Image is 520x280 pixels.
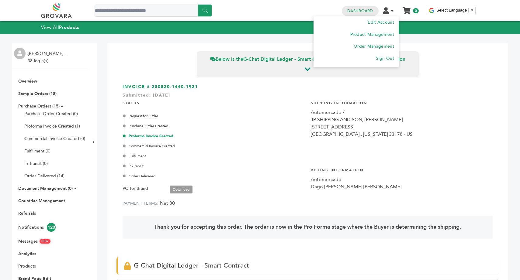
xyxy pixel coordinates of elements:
[124,113,305,119] div: Request for Order
[123,216,493,239] div: Thank you for accepting this order. The order is now in the Pro Forma stage where the Buyer is de...
[311,131,493,138] div: [GEOGRAPHIC_DATA],, [US_STATE] 33178 - US
[18,210,36,216] a: Referrals
[376,56,394,61] a: Sign Out
[124,173,305,179] div: Order Delivered
[18,238,50,244] a: MessagesNEW
[95,5,212,17] input: Search a product or brand...
[24,136,85,142] a: Commercial Invoice Created (0)
[18,263,36,269] a: Products
[47,223,56,232] span: 123
[311,116,493,123] div: JP SHIPPING AND SON, [PERSON_NAME]
[14,48,26,59] img: profile.png
[24,148,50,154] a: Fulfillment (0)
[124,123,305,129] div: Purchase Order Created
[123,96,305,109] h4: STATUS
[413,8,419,13] span: 0
[18,198,65,204] a: Countries Management
[123,200,159,206] label: PAYMENT TERMS:
[123,185,148,192] label: PO for Brand
[24,161,48,166] a: In-Transit (0)
[123,84,493,90] h3: INVOICE # 250820-1440-1921
[124,143,305,149] div: Commercial Invoice Created
[28,50,68,65] li: [PERSON_NAME] - 38 login(s)
[40,239,50,244] span: NEW
[403,5,410,12] a: My Cart
[123,92,493,101] div: Submitted: [DATE]
[18,251,36,257] a: Analytics
[468,8,469,12] span: ​
[18,224,56,230] a: Notifications123
[436,8,474,12] a: Select Language​
[311,163,493,176] h4: Billing Information
[436,8,467,12] span: Select Language
[368,19,394,25] a: Edit Account
[41,24,79,30] a: View AllProducts
[311,109,493,116] div: Automercado /
[311,123,493,131] div: [STREET_ADDRESS]
[24,111,78,117] a: Purchase Order Created (0)
[59,24,79,30] strong: Products
[18,103,60,109] a: Purchase Orders (15)
[18,91,57,97] a: Sample Orders (18)
[210,56,405,63] span: Below is the — Tap to Start the Conversation
[134,261,249,270] span: G-Chat Digital Ledger - Smart Contract
[18,186,73,191] a: Document Management (0)
[347,8,373,14] a: Dashboard
[243,56,332,63] strong: G-Chat Digital Ledger - Smart Contract
[350,32,394,37] a: Product Management
[470,8,474,12] span: ▼
[170,186,192,193] a: Download
[24,173,64,179] a: Order Delivered (14)
[124,133,305,139] div: Proforma Invoice Created
[311,183,493,190] div: Dago [PERSON_NAME] [PERSON_NAME]
[24,123,80,129] a: Proforma Invoice Created (1)
[124,163,305,169] div: In-Transit
[311,176,493,183] div: Automercado
[124,153,305,159] div: Fulfillment
[354,43,394,49] a: Order Management
[18,78,37,84] a: Overview
[160,200,175,207] span: Net 30
[311,96,493,109] h4: Shipping Information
